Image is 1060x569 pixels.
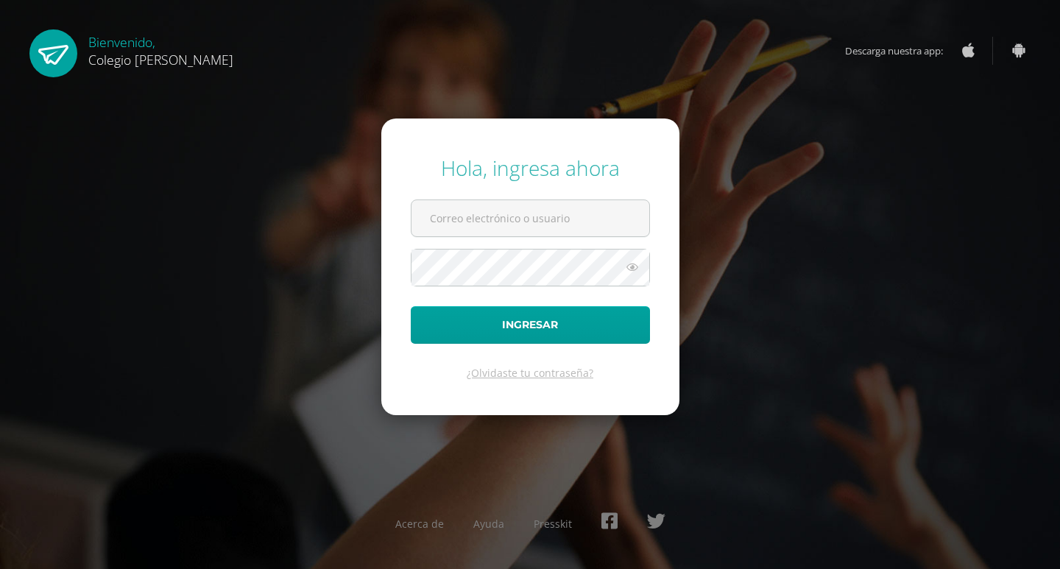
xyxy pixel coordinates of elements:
[88,51,233,68] span: Colegio [PERSON_NAME]
[473,517,504,531] a: Ayuda
[411,154,650,182] div: Hola, ingresa ahora
[411,306,650,344] button: Ingresar
[845,37,958,65] span: Descarga nuestra app:
[88,29,233,68] div: Bienvenido,
[467,366,593,380] a: ¿Olvidaste tu contraseña?
[411,200,649,236] input: Correo electrónico o usuario
[395,517,444,531] a: Acerca de
[534,517,572,531] a: Presskit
